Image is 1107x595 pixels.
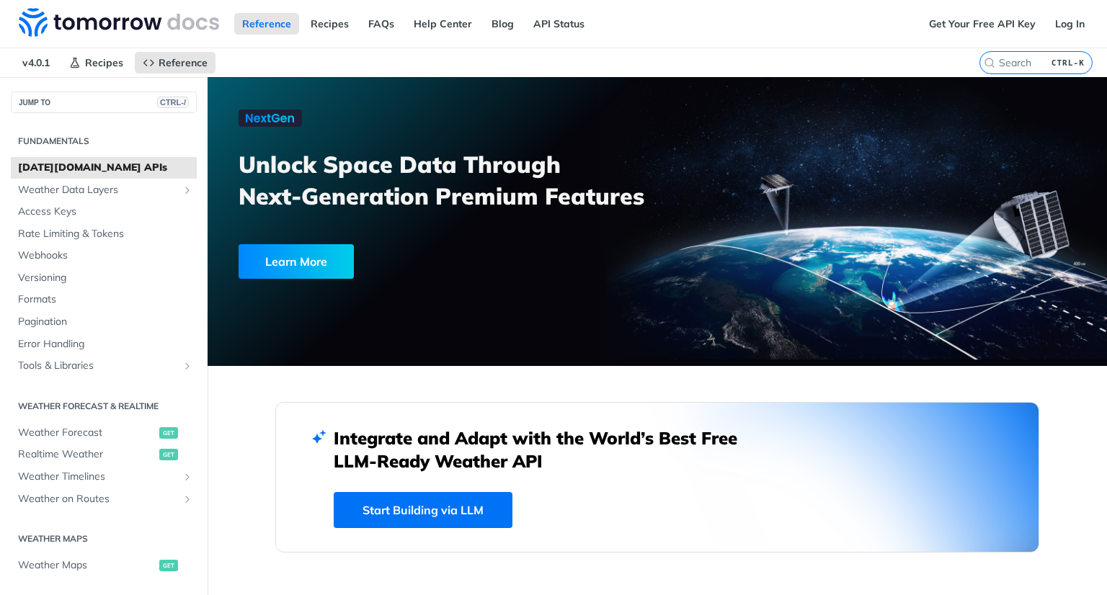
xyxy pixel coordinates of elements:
a: Reference [135,52,215,73]
h2: Weather Maps [11,532,197,545]
a: API Status [525,13,592,35]
div: Learn More [239,244,354,279]
span: Webhooks [18,249,193,263]
span: Formats [18,292,193,307]
img: NextGen [239,109,302,127]
a: Reference [234,13,299,35]
svg: Search [984,57,995,68]
span: Realtime Weather [18,447,156,462]
a: Start Building via LLM [334,492,512,528]
span: Error Handling [18,337,193,352]
button: Show subpages for Weather on Routes [182,493,193,505]
a: FAQs [360,13,402,35]
span: Weather Maps [18,558,156,573]
span: get [159,427,178,439]
img: Tomorrow.io Weather API Docs [19,8,219,37]
kbd: CTRL-K [1048,55,1088,70]
a: Log In [1047,13,1093,35]
h3: Unlock Space Data Through Next-Generation Premium Features [239,148,673,212]
a: Versioning [11,267,197,289]
a: Weather Forecastget [11,422,197,444]
a: Pagination [11,311,197,333]
span: Weather Forecast [18,426,156,440]
span: [DATE][DOMAIN_NAME] APIs [18,161,193,175]
a: Error Handling [11,334,197,355]
h2: Integrate and Adapt with the World’s Best Free LLM-Ready Weather API [334,426,759,473]
a: Recipes [303,13,357,35]
h2: Fundamentals [11,135,197,148]
a: [DATE][DOMAIN_NAME] APIs [11,157,197,179]
span: Recipes [85,56,123,69]
a: Weather Mapsget [11,555,197,576]
span: Versioning [18,271,193,285]
span: get [159,560,178,571]
a: Tools & LibrariesShow subpages for Tools & Libraries [11,355,197,377]
a: Weather TimelinesShow subpages for Weather Timelines [11,466,197,488]
span: Weather on Routes [18,492,178,506]
span: get [159,449,178,460]
button: Show subpages for Weather Data Layers [182,184,193,196]
span: Weather Data Layers [18,183,178,197]
a: Rate Limiting & Tokens [11,223,197,245]
span: Weather Timelines [18,470,178,484]
h2: Weather Forecast & realtime [11,400,197,413]
button: Show subpages for Tools & Libraries [182,360,193,372]
a: Formats [11,289,197,310]
a: Realtime Weatherget [11,444,197,465]
a: Get Your Free API Key [921,13,1044,35]
a: Recipes [61,52,131,73]
span: Reference [159,56,208,69]
a: Webhooks [11,245,197,267]
span: v4.0.1 [14,52,58,73]
button: JUMP TOCTRL-/ [11,91,197,113]
span: Access Keys [18,205,193,219]
a: Blog [484,13,522,35]
span: CTRL-/ [157,97,189,108]
span: Rate Limiting & Tokens [18,227,193,241]
span: Tools & Libraries [18,359,178,373]
a: Access Keys [11,201,197,223]
a: Weather on RoutesShow subpages for Weather on Routes [11,488,197,510]
a: Learn More [239,244,586,279]
button: Show subpages for Weather Timelines [182,471,193,483]
a: Help Center [406,13,480,35]
a: Weather Data LayersShow subpages for Weather Data Layers [11,179,197,201]
span: Pagination [18,315,193,329]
